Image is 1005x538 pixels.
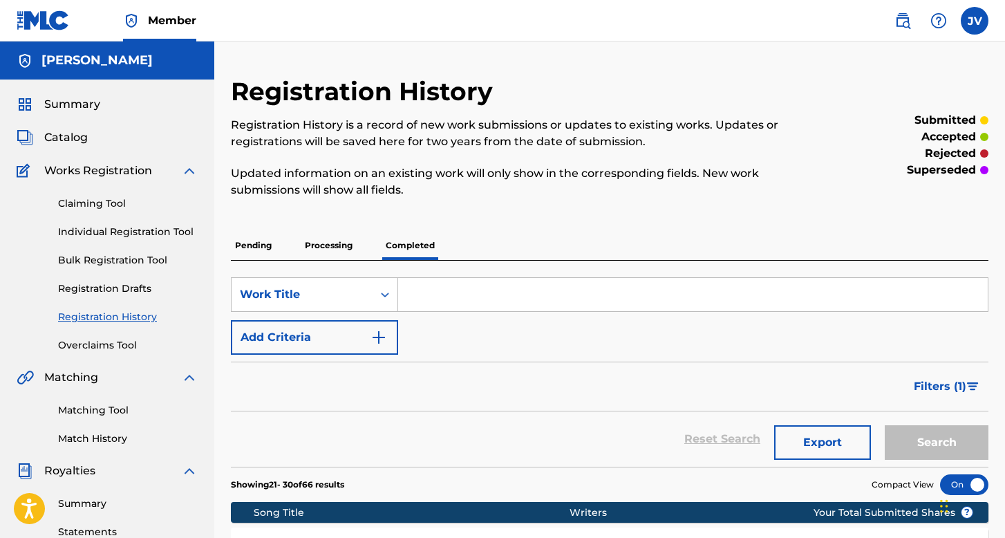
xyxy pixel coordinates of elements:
[58,253,198,268] a: Bulk Registration Tool
[148,12,196,28] span: Member
[58,338,198,353] a: Overclaims Tool
[41,53,153,68] h5: JORGE VÁZQUEZ GUERRA
[914,112,976,129] p: submitted
[905,369,988,404] button: Filters (1)
[58,403,198,418] a: Matching Tool
[17,129,88,146] a: CatalogCatalog
[872,479,934,491] span: Compact View
[814,505,973,520] span: Your Total Submitted Shares
[58,196,198,211] a: Claiming Tool
[231,479,344,491] p: Showing 21 - 30 of 66 results
[123,12,140,29] img: Top Rightsholder
[231,320,398,355] button: Add Criteria
[58,281,198,296] a: Registration Drafts
[231,117,814,150] p: Registration History is a record of new work submissions or updates to existing works. Updates or...
[17,96,33,113] img: Summary
[966,341,1005,452] iframe: Resource Center
[231,165,814,198] p: Updated information on an existing work will only show in the corresponding fields. New work subm...
[17,10,70,30] img: MLC Logo
[925,145,976,162] p: rejected
[254,505,570,520] div: Song Title
[17,96,100,113] a: SummarySummary
[921,129,976,145] p: accepted
[17,369,34,386] img: Matching
[44,369,98,386] span: Matching
[961,7,988,35] div: User Menu
[58,432,198,446] a: Match History
[17,53,33,69] img: Accounts
[17,129,33,146] img: Catalog
[907,162,976,178] p: superseded
[181,463,198,479] img: expand
[240,286,364,303] div: Work Title
[936,472,1005,538] iframe: Chat Widget
[930,12,947,29] img: help
[181,369,198,386] img: expand
[301,231,357,260] p: Processing
[936,472,1005,538] div: Widget de chat
[231,231,276,260] p: Pending
[181,163,198,179] img: expand
[44,163,152,179] span: Works Registration
[17,463,33,479] img: Royalties
[914,378,966,395] span: Filters ( 1 )
[370,329,387,346] img: 9d2ae6d4665cec9f34b9.svg
[925,7,952,35] div: Help
[774,425,871,460] button: Export
[889,7,917,35] a: Public Search
[58,225,198,239] a: Individual Registration Tool
[58,310,198,324] a: Registration History
[570,505,857,520] div: Writers
[231,277,988,467] form: Search Form
[231,76,500,107] h2: Registration History
[44,96,100,113] span: Summary
[17,163,35,179] img: Works Registration
[44,129,88,146] span: Catalog
[940,485,948,527] div: Arrastrar
[58,497,198,511] a: Summary
[44,463,95,479] span: Royalties
[894,12,911,29] img: search
[382,231,439,260] p: Completed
